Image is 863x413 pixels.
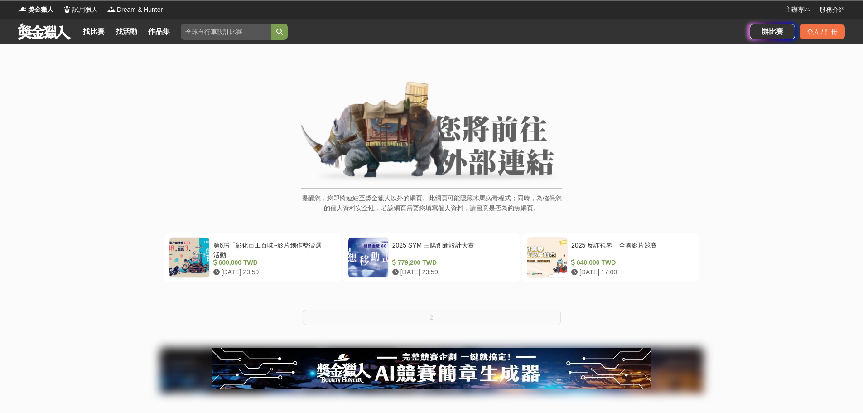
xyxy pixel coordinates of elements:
img: Logo [18,5,27,14]
div: 2025 SYM 三陽創新設計大賽 [392,241,511,258]
a: LogoDream & Hunter [107,5,163,15]
button: 2 [303,310,561,325]
div: 640,000 TWD [571,258,690,267]
div: 第6屆「彰化百工百味~影片創作獎徵選」活動 [213,241,333,258]
a: 服務介紹 [820,5,845,15]
a: Logo試用獵人 [63,5,98,15]
a: 辦比賽 [750,24,795,39]
div: 2025 反詐視界—全國影片競賽 [571,241,690,258]
p: 提醒您，您即將連結至獎金獵人以外的網頁。此網頁可能隱藏木馬病毒程式；同時，為確保您的個人資料安全性，若該網頁需要您填寫個人資料，請留意是否為釣魚網頁。 [301,193,562,223]
a: 2025 反詐視界—全國影片競賽 640,000 TWD [DATE] 17:00 [522,233,699,282]
div: 779,200 TWD [392,258,511,267]
span: 獎金獵人 [28,5,53,15]
a: 找比賽 [79,25,108,38]
a: 主辦專區 [785,5,810,15]
div: [DATE] 23:59 [392,267,511,277]
img: External Link Banner [301,81,562,184]
div: 登入 / 註冊 [800,24,845,39]
a: Logo獎金獵人 [18,5,53,15]
img: Logo [107,5,116,14]
div: 600,000 TWD [213,258,333,267]
a: 第6屆「彰化百工百味~影片創作獎徵選」活動 600,000 TWD [DATE] 23:59 [164,233,341,282]
div: [DATE] 17:00 [571,267,690,277]
img: e66c81bb-b616-479f-8cf1-2a61d99b1888.jpg [212,348,651,389]
div: [DATE] 23:59 [213,267,333,277]
span: 試用獵人 [72,5,98,15]
a: 作品集 [145,25,174,38]
img: Logo [63,5,72,14]
a: 2025 SYM 三陽創新設計大賽 779,200 TWD [DATE] 23:59 [343,233,520,282]
input: 全球自行車設計比賽 [181,24,271,40]
span: Dream & Hunter [117,5,163,15]
a: 找活動 [112,25,141,38]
